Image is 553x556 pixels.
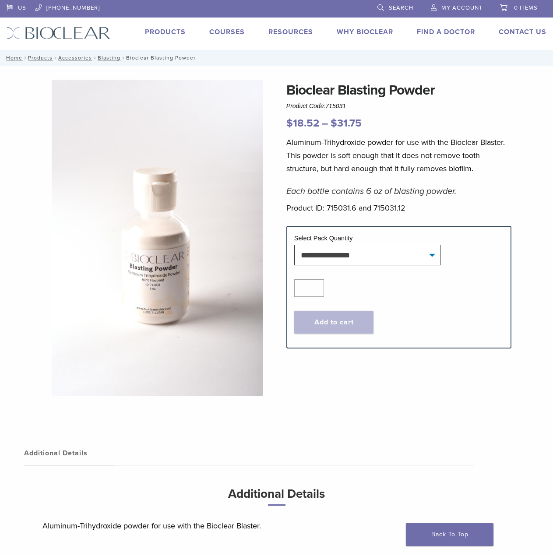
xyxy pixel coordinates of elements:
p: Aluminum-Trihydroxide powder for use with the Bioclear Blaster. This powder is soft enough that i... [286,136,511,175]
a: Find A Doctor [417,28,475,36]
span: 715031 [325,102,346,109]
span: Product Code: [286,102,346,109]
span: / [120,56,126,60]
p: Product ID: 715031.6 and 715031.12 [286,201,511,215]
a: Products [145,28,186,36]
label: Select Pack Quantity [294,235,353,242]
span: / [92,56,98,60]
span: Search [389,4,413,11]
a: Contact Us [499,28,546,36]
span: $ [286,117,293,130]
a: Additional Details [24,441,114,465]
span: / [22,56,28,60]
a: Products [28,55,53,61]
span: / [53,56,58,60]
a: Back To Top [406,523,493,546]
a: Why Bioclear [337,28,393,36]
bdi: 31.75 [331,117,362,130]
span: $ [331,117,337,130]
h3: Additional Details [42,483,511,513]
a: Home [4,55,22,61]
em: Each bottle contains 6 oz of blasting powder. [286,186,457,197]
img: Bioclear [7,27,110,39]
bdi: 18.52 [286,117,319,130]
button: Add to cart [294,311,374,334]
a: Blasting [98,55,120,61]
h1: Bioclear Blasting Powder [286,80,511,101]
a: Accessories [58,55,92,61]
span: 0 items [514,4,538,11]
p: Aluminum-Trihydroxide powder for use with the Bioclear Blaster. [42,519,511,532]
a: Courses [209,28,245,36]
img: Blasting Powder [52,80,263,396]
a: Resources [268,28,313,36]
span: – [322,117,328,130]
span: My Account [441,4,483,11]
